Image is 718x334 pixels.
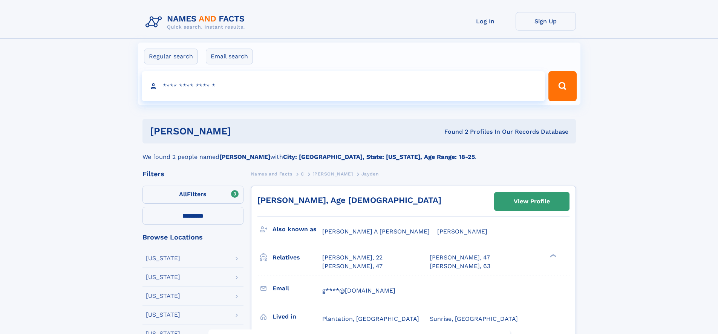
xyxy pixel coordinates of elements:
[219,153,270,160] b: [PERSON_NAME]
[179,191,187,198] span: All
[301,169,304,178] a: C
[322,228,430,235] span: [PERSON_NAME] A [PERSON_NAME]
[251,169,292,178] a: Names and Facts
[146,293,180,299] div: [US_STATE]
[322,253,383,262] a: [PERSON_NAME], 22
[150,127,338,136] h1: [PERSON_NAME]
[455,12,516,31] a: Log In
[273,251,322,264] h3: Relatives
[437,228,487,235] span: [PERSON_NAME]
[142,186,243,204] label: Filters
[548,253,557,258] div: ❯
[257,195,441,205] a: [PERSON_NAME], Age [DEMOGRAPHIC_DATA]
[273,310,322,323] h3: Lived in
[142,71,545,101] input: search input
[146,312,180,318] div: [US_STATE]
[144,49,198,64] label: Regular search
[142,234,243,241] div: Browse Locations
[338,128,568,136] div: Found 2 Profiles In Our Records Database
[146,274,180,280] div: [US_STATE]
[273,223,322,236] h3: Also known as
[142,143,576,162] div: We found 2 people named with .
[142,171,243,177] div: Filters
[322,315,419,322] span: Plantation, [GEOGRAPHIC_DATA]
[283,153,475,160] b: City: [GEOGRAPHIC_DATA], State: [US_STATE], Age Range: 18-25
[142,12,251,32] img: Logo Names and Facts
[312,169,353,178] a: [PERSON_NAME]
[361,171,379,177] span: Jayden
[514,193,550,210] div: View Profile
[430,315,518,322] span: Sunrise, [GEOGRAPHIC_DATA]
[312,171,353,177] span: [PERSON_NAME]
[206,49,253,64] label: Email search
[494,192,569,210] a: View Profile
[516,12,576,31] a: Sign Up
[430,262,490,270] a: [PERSON_NAME], 63
[548,71,576,101] button: Search Button
[301,171,304,177] span: C
[322,262,383,270] a: [PERSON_NAME], 47
[430,253,490,262] a: [PERSON_NAME], 47
[146,255,180,261] div: [US_STATE]
[273,282,322,295] h3: Email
